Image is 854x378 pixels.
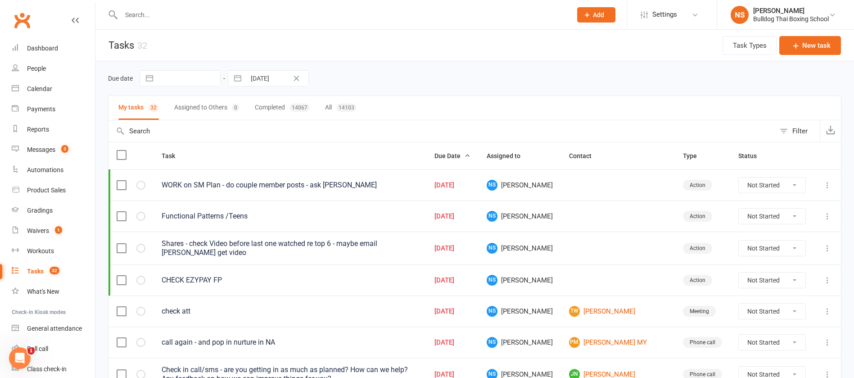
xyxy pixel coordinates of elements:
a: PM[PERSON_NAME] MY [569,337,667,348]
span: Assigned to [487,152,530,159]
div: Class check-in [27,365,67,373]
div: Gradings [27,207,53,214]
div: NS [731,6,749,24]
div: 32 [148,104,159,112]
button: Filter [775,120,820,142]
div: Shares - check Video before last one watched re top 6 - maybe email [PERSON_NAME] get video [162,239,418,257]
button: All14103 [325,96,357,120]
div: Product Sales [27,187,66,194]
a: Clubworx [11,9,33,32]
a: Waivers 1 [12,221,95,241]
div: Dashboard [27,45,58,52]
button: Task Types [723,36,777,55]
div: 14067 [289,104,310,112]
a: Product Sales [12,180,95,200]
span: PM [569,337,580,348]
a: TW[PERSON_NAME] [569,306,667,317]
span: 32 [50,267,59,274]
div: Filter [792,126,808,137]
a: Automations [12,160,95,180]
div: check att [162,307,418,316]
span: Settings [652,5,677,25]
button: Due Date [434,150,470,161]
div: [PERSON_NAME] [753,7,829,15]
a: Roll call [12,339,95,359]
div: What's New [27,288,59,295]
div: Action [683,180,712,191]
div: [DATE] [434,339,470,346]
div: Roll call [27,345,48,352]
div: [DATE] [434,245,470,252]
span: 1 [55,226,62,234]
iframe: Intercom live chat [9,347,31,369]
button: Assigned to [487,150,530,161]
button: Type [683,150,707,161]
span: NS [487,180,497,191]
span: Status [738,152,767,159]
span: TW [569,306,580,317]
span: NS [487,243,497,254]
span: NS [487,337,497,348]
span: 1 [27,347,35,355]
div: WORK on SM Plan - do couple member posts - ask [PERSON_NAME] [162,181,418,190]
a: Gradings [12,200,95,221]
button: My tasks32 [118,96,159,120]
div: [DATE] [434,182,470,189]
div: General attendance [27,325,82,332]
a: Dashboard [12,38,95,59]
div: People [27,65,46,72]
div: 0 [232,104,239,112]
label: Due date [108,75,133,82]
div: Functional Patterns /Teens [162,212,418,221]
span: [PERSON_NAME] [487,243,553,254]
span: NS [487,275,497,286]
div: call again - and pop in nurture in NA [162,338,418,347]
div: Payments [27,105,55,113]
div: Calendar [27,85,52,92]
button: Status [738,150,767,161]
span: 3 [61,145,68,153]
button: Completed14067 [255,96,310,120]
a: Workouts [12,241,95,261]
span: Due Date [434,152,470,159]
span: NS [487,211,497,222]
span: [PERSON_NAME] [487,180,553,191]
h1: Tasks [95,30,147,61]
div: Bulldog Thai Boxing School [753,15,829,23]
div: [DATE] [434,213,470,220]
div: Action [683,275,712,286]
div: [DATE] [434,277,470,284]
div: CHECK EZYPAY FP [162,276,418,285]
div: Tasks [27,268,44,275]
div: Automations [27,166,63,173]
a: Messages 3 [12,140,95,160]
div: 32 [137,40,147,51]
span: [PERSON_NAME] [487,306,553,317]
span: Add [593,11,604,18]
div: Waivers [27,227,49,234]
button: Add [577,7,615,23]
span: [PERSON_NAME] [487,211,553,222]
a: General attendance kiosk mode [12,319,95,339]
div: Reports [27,126,49,133]
a: Calendar [12,79,95,99]
span: [PERSON_NAME] [487,337,553,348]
a: Payments [12,99,95,119]
a: Reports [12,119,95,140]
div: 14103 [336,104,357,112]
a: Tasks 32 [12,261,95,282]
input: Search... [118,9,565,21]
div: Action [683,243,712,254]
span: Type [683,152,707,159]
span: Contact [569,152,601,159]
span: Task [162,152,185,159]
span: [PERSON_NAME] [487,275,553,286]
div: Workouts [27,247,54,255]
input: Search [108,120,775,142]
span: NS [487,306,497,317]
button: Contact [569,150,601,161]
button: Clear Date [289,73,304,84]
div: Messages [27,146,55,153]
a: What's New [12,282,95,302]
div: Action [683,211,712,222]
